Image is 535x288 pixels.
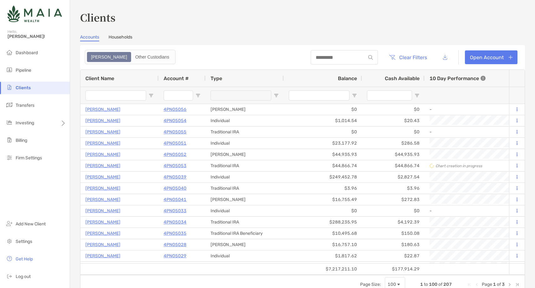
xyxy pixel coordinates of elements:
div: Zoe [88,53,130,61]
div: Individual [206,250,284,261]
a: 4PN05040 [164,184,186,192]
span: 207 [443,282,452,287]
div: $23,177.92 [284,138,362,149]
a: 4PN05056 [164,105,186,113]
div: $44,935.93 [284,149,362,160]
div: Individual [206,205,284,216]
div: [PERSON_NAME] [206,149,284,160]
span: Log out [16,274,31,279]
img: add_new_client icon [6,220,13,227]
div: $44,866.74 [284,160,362,171]
div: Last Page [515,282,520,287]
div: 100 [388,282,396,287]
img: clients icon [6,84,13,91]
p: 4PN05053 [164,162,186,170]
div: First Page [467,282,472,287]
span: [PERSON_NAME]! [8,34,66,39]
a: 4PN05028 [164,241,186,249]
p: Chart creation in progress [436,164,482,168]
div: $180.63 [362,239,425,250]
img: get-help icon [6,255,13,262]
span: Account # [164,75,189,81]
a: Open Account [465,50,517,64]
div: [PERSON_NAME] [206,104,284,115]
div: $288,235.95 [284,217,362,228]
button: Open Filter Menu [415,93,420,98]
a: 4PN05052 [164,151,186,158]
div: Traditional IRA [206,183,284,194]
div: [PERSON_NAME] [206,194,284,205]
div: $20.43 [362,115,425,126]
div: $2,827.54 [362,172,425,183]
img: investing icon [6,119,13,126]
span: Dashboard [16,50,38,55]
a: 4PN05051 [164,139,186,147]
div: $249,452.78 [284,172,362,183]
div: Traditional IRA [206,160,284,171]
span: Transfers [16,103,34,108]
div: $1,817.62 [284,250,362,261]
a: 4PN05033 [164,207,186,215]
span: of [497,282,501,287]
img: settings icon [6,237,13,245]
span: Add New Client [16,221,46,227]
div: $44,935.93 [362,149,425,160]
a: [PERSON_NAME] [85,207,120,215]
a: 4PN05054 [164,117,186,125]
div: Traditional IRA Beneficiary [206,228,284,239]
div: $1,014.54 [284,115,362,126]
a: [PERSON_NAME] [85,218,120,226]
span: Get Help [16,256,33,262]
div: 10 Day Performance [430,70,486,87]
a: 4PN05029 [164,252,186,260]
div: $16,757.10 [284,239,362,250]
a: [PERSON_NAME] [85,184,120,192]
div: $15,294.60 [284,262,362,273]
img: input icon [368,55,373,60]
a: 4PN05039 [164,173,186,181]
p: [PERSON_NAME] [85,252,120,260]
div: $0 [362,104,425,115]
button: Open Filter Menu [196,93,201,98]
div: $10,495.68 [284,228,362,239]
div: Individual [206,115,284,126]
input: Client Name Filter Input [85,90,146,100]
p: [PERSON_NAME] [85,229,120,237]
span: Billing [16,138,27,143]
p: [PERSON_NAME] [85,241,120,249]
span: Type [211,75,222,81]
a: 4PN05041 [164,196,186,203]
a: [PERSON_NAME] [85,139,120,147]
span: of [438,282,442,287]
a: Households [109,34,132,41]
a: [PERSON_NAME] [85,117,120,125]
span: Settings [16,239,32,244]
input: Cash Available Filter Input [367,90,412,100]
div: $177,914.29 [362,264,425,275]
span: to [424,282,428,287]
p: 4PN05055 [164,128,186,136]
h3: Clients [80,10,525,24]
img: pipeline icon [6,66,13,74]
div: $286.58 [362,138,425,149]
div: Traditional IRA [206,262,284,273]
span: Client Name [85,75,114,81]
div: $3.96 [362,183,425,194]
img: dashboard icon [6,49,13,56]
img: logout icon [6,272,13,280]
p: 4PN05035 [164,229,186,237]
img: firm-settings icon [6,154,13,161]
p: [PERSON_NAME] [85,196,120,203]
span: Investing [16,120,34,126]
span: Cash Available [385,75,420,81]
div: $44,866.74 [362,160,425,171]
p: [PERSON_NAME] [85,105,120,113]
span: Clients [16,85,31,90]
